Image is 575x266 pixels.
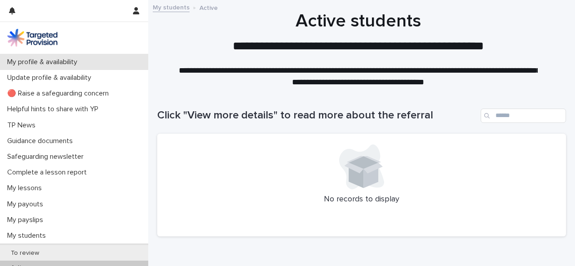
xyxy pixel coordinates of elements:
p: To review [4,249,46,257]
h1: Active students [157,10,559,32]
p: Safeguarding newsletter [4,153,91,161]
a: My students [153,2,190,12]
h1: Click "View more details" to read more about the referral [157,109,477,122]
p: TP News [4,121,43,130]
p: Helpful hints to share with YP [4,105,106,113]
input: Search [481,109,566,123]
p: 🔴 Raise a safeguarding concern [4,89,116,98]
p: No records to display [168,195,555,205]
p: Active [199,2,218,12]
p: My payslips [4,216,50,224]
p: My students [4,231,53,240]
p: My payouts [4,200,50,209]
p: Guidance documents [4,137,80,145]
p: My lessons [4,184,49,192]
img: M5nRWzHhSzIhMunXDL62 [7,29,57,47]
p: My profile & availability [4,58,84,66]
p: Update profile & availability [4,74,98,82]
p: Complete a lesson report [4,168,94,177]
